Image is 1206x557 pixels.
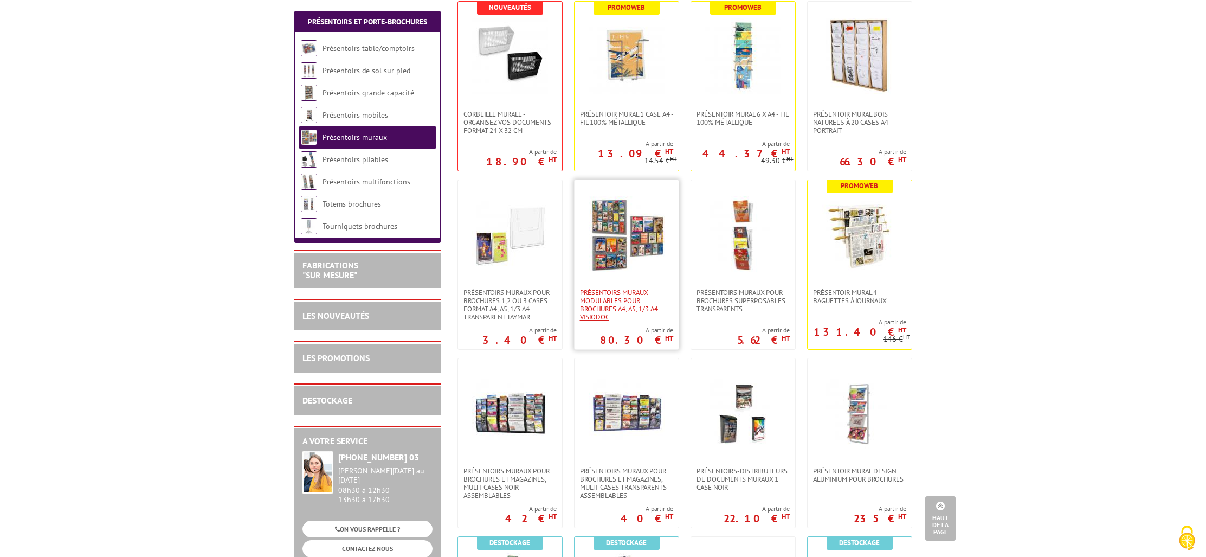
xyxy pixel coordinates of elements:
[691,289,795,313] a: PRÉSENTOIRS MURAUX POUR BROCHURES SUPERPOSABLES TRANSPARENTS
[705,18,781,94] img: Présentoir mural 6 x A4 - Fil 100% métallique
[737,326,790,335] span: A partir de
[814,329,906,335] p: 131.40 €
[458,110,562,135] a: Corbeille Murale - Organisez vos documents format 24 x 32 cm
[854,515,906,522] p: 235 €
[505,504,557,513] span: A partir de
[323,88,414,98] a: Présentoirs grande capacité
[302,260,358,280] a: FABRICATIONS"Sur Mesure"
[705,196,781,272] img: PRÉSENTOIRS MURAUX POUR BROCHURES SUPERPOSABLES TRANSPARENTS
[458,467,562,500] a: PRÉSENTOIRS MURAUX POUR BROCHURES ET MAGAZINES, MULTI-CASES NOIR - ASSEMBLABLES
[840,158,906,165] p: 66.30 €
[813,289,906,305] span: Présentoir mural 4 baguettes à journaux
[925,496,956,541] a: Haut de la page
[854,504,906,513] span: A partir de
[606,538,647,547] b: Destockage
[808,110,912,135] a: Présentoir Mural Bois naturel 5 à 20 cases A4 Portrait
[463,467,557,500] span: PRÉSENTOIRS MURAUX POUR BROCHURES ET MAGAZINES, MULTI-CASES NOIR - ASSEMBLABLES
[302,540,433,557] a: CONTACTEZ-NOUS
[589,196,665,272] img: Présentoirs muraux modulables pour brochures A4, A5, 1/3 A4 VISIODOC
[621,504,673,513] span: A partir de
[608,3,645,12] b: Promoweb
[301,40,317,56] img: Présentoirs table/comptoirs
[898,155,906,164] sup: HT
[883,335,910,343] p: 146 €
[301,107,317,123] img: Présentoirs mobiles
[665,147,673,156] sup: HT
[841,181,878,190] b: Promoweb
[903,333,910,341] sup: HT
[323,66,410,75] a: Présentoirs de sol sur pied
[724,504,790,513] span: A partir de
[702,150,790,157] p: 44.37 €
[302,437,433,446] h2: A votre service
[308,17,427,27] a: Présentoirs et Porte-brochures
[301,85,317,101] img: Présentoirs grande capacité
[575,467,679,500] a: PRÉSENTOIRS MURAUX POUR BROCHURES ET MAGAZINES, MULTI-CASES TRANSPARENTS - ASSEMBLABLES
[589,375,665,451] img: PRÉSENTOIRS MURAUX POUR BROCHURES ET MAGAZINES, MULTI-CASES TRANSPARENTS - ASSEMBLABLES
[898,512,906,521] sup: HT
[691,467,795,491] a: PRÉSENTOIRS-DISTRIBUTEURS DE DOCUMENTS MURAUX 1 CASE NOIR
[302,395,352,406] a: DESTOCKAGE
[580,289,673,321] span: Présentoirs muraux modulables pour brochures A4, A5, 1/3 A4 VISIODOC
[670,155,677,162] sup: HT
[338,466,433,485] div: [PERSON_NAME][DATE] au [DATE]
[489,538,530,547] b: Destockage
[549,155,557,164] sup: HT
[549,334,557,343] sup: HT
[301,196,317,212] img: Totems brochures
[301,174,317,190] img: Présentoirs multifonctions
[691,110,795,126] a: Présentoir mural 6 x A4 - Fil 100% métallique
[724,3,762,12] b: Promoweb
[644,157,677,165] p: 14.54 €
[472,375,548,451] img: PRÉSENTOIRS MURAUX POUR BROCHURES ET MAGAZINES, MULTI-CASES NOIR - ASSEMBLABLES
[761,157,794,165] p: 49.30 €
[482,326,557,335] span: A partir de
[302,521,433,537] a: ON VOUS RAPPELLE ?
[463,110,557,135] span: Corbeille Murale - Organisez vos documents format 24 x 32 cm
[301,151,317,168] img: Présentoirs pliables
[302,451,333,494] img: widget-service.jpg
[323,199,381,209] a: Totems brochures
[589,18,665,94] img: Présentoir mural 1 case A4 - Fil 100% métallique
[323,43,415,53] a: Présentoirs table/comptoirs
[302,353,370,363] a: LES PROMOTIONS
[323,132,387,142] a: Présentoirs muraux
[575,110,679,126] a: Présentoir mural 1 case A4 - Fil 100% métallique
[486,148,557,156] span: A partir de
[301,218,317,234] img: Tourniquets brochures
[458,289,562,321] a: PRÉSENTOIRS MURAUX POUR BROCHURES 1,2 OU 3 CASES FORMAT A4, A5, 1/3 A4 TRANSPARENT TAYMAR
[482,337,557,343] p: 3.40 €
[323,155,388,164] a: Présentoirs pliables
[621,515,673,522] p: 40 €
[323,110,388,120] a: Présentoirs mobiles
[301,62,317,79] img: Présentoirs de sol sur pied
[665,334,673,343] sup: HT
[782,334,790,343] sup: HT
[600,337,673,343] p: 80.30 €
[549,512,557,521] sup: HT
[782,147,790,156] sup: HT
[822,375,898,451] img: PRÉSENTOIR MURAL DESIGN ALUMINIUM POUR BROCHURES
[505,515,557,522] p: 42 €
[600,326,673,335] span: A partir de
[472,18,548,94] img: Corbeille Murale - Organisez vos documents format 24 x 32 cm
[696,289,790,313] span: PRÉSENTOIRS MURAUX POUR BROCHURES SUPERPOSABLES TRANSPARENTS
[338,466,433,504] div: 08h30 à 12h30 13h30 à 17h30
[691,139,790,148] span: A partir de
[696,110,790,126] span: Présentoir mural 6 x A4 - Fil 100% métallique
[696,467,790,491] span: PRÉSENTOIRS-DISTRIBUTEURS DE DOCUMENTS MURAUX 1 CASE NOIR
[575,289,679,321] a: Présentoirs muraux modulables pour brochures A4, A5, 1/3 A4 VISIODOC
[782,512,790,521] sup: HT
[813,110,906,135] span: Présentoir Mural Bois naturel 5 à 20 cases A4 Portrait
[463,289,557,321] span: PRÉSENTOIRS MURAUX POUR BROCHURES 1,2 OU 3 CASES FORMAT A4, A5, 1/3 A4 TRANSPARENT TAYMAR
[737,337,790,343] p: 5.62 €
[580,110,673,126] span: Présentoir mural 1 case A4 - Fil 100% métallique
[808,467,912,483] a: PRÉSENTOIR MURAL DESIGN ALUMINIUM POUR BROCHURES
[822,18,898,94] img: Présentoir Mural Bois naturel 5 à 20 cases A4 Portrait
[808,289,912,305] a: Présentoir mural 4 baguettes à journaux
[301,129,317,145] img: Présentoirs muraux
[808,318,906,326] span: A partir de
[813,467,906,483] span: PRÉSENTOIR MURAL DESIGN ALUMINIUM POUR BROCHURES
[486,158,557,165] p: 18.90 €
[898,325,906,335] sup: HT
